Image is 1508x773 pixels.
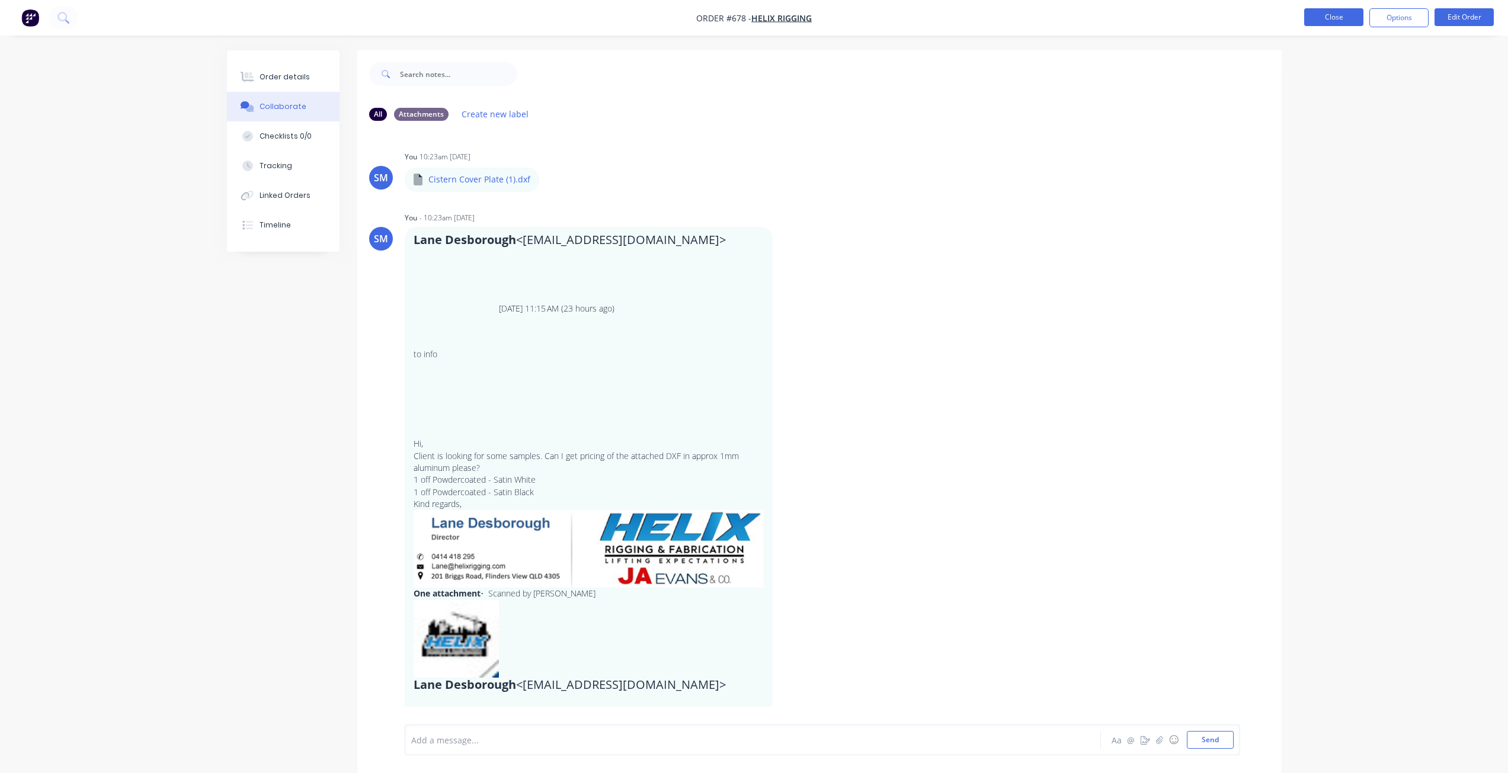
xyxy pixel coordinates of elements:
strong: Lane Desborough [414,676,516,692]
img: cleardot.gif [414,360,499,438]
h3: <[EMAIL_ADDRESS][DOMAIN_NAME]> [414,678,764,692]
button: Timeline [227,210,340,240]
button: Collaborate [227,92,340,121]
p: Kind regards, [414,498,764,510]
p: 1 off Powdercoated - Satin White [414,474,764,486]
div: You [405,213,417,223]
p: [DATE] 11:15 AM (23 hours ago) [414,271,764,348]
p: Client is looking for some samples. Can I get pricing of the attached DXF in approx 1mm aluminum ... [414,450,764,474]
h3: <[EMAIL_ADDRESS][DOMAIN_NAME]> [414,233,764,247]
button: Edit Order [1435,8,1494,26]
div: Collaborate [260,101,306,112]
input: Search notes... [400,62,517,86]
button: Linked Orders [227,181,340,210]
div: Checklists 0/0 [260,131,312,142]
div: SM [374,232,388,246]
img: ALV-UjXRCz7yFFFf_cQHqrXZmGeETs92Xc1I4p0Y9m2Hk2Iy4aZAWzM=s40-p [414,600,499,678]
p: Hi, [414,438,764,450]
button: Order details [227,62,340,92]
div: Attachments [394,108,449,121]
button: Aa [1110,733,1124,747]
button: @ [1124,733,1138,747]
p: • Scanned by [PERSON_NAME] [414,588,764,599]
button: Tracking [227,151,340,181]
div: - 10:23am [DATE] [420,213,475,223]
button: ☺ [1167,733,1181,747]
div: Tracking [260,161,292,171]
button: Create new label [456,106,535,122]
span: Order #678 - [696,12,751,24]
strong: Lane Desborough [414,232,516,248]
div: 10:23am [DATE] [420,152,470,162]
p: 1 off Powdercoated - Satin Black [414,486,764,498]
button: Options [1369,8,1429,27]
img: AIorK4wmVJiMOJn8e4KOXYgRrXnHQ_s_bG14fYr3gjcdUB6AOcAYbt2GUYlMJUcBv-Yr2K3LFAjBnyq1sKak [414,510,764,588]
p: Cistern Cover Plate (1).dxf [428,174,530,185]
div: SM [374,171,388,185]
a: Helix Rigging [751,12,812,24]
div: All [369,108,387,121]
button: Close [1304,8,1363,26]
button: Checklists 0/0 [227,121,340,151]
p: to info [414,348,764,360]
div: Order details [260,72,310,82]
img: Factory [21,9,39,27]
strong: One attachment [414,588,481,599]
div: Linked Orders [260,190,310,201]
div: You [405,152,417,162]
button: Send [1187,731,1234,749]
div: Timeline [260,220,291,230]
img: Attachments [414,271,499,348]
